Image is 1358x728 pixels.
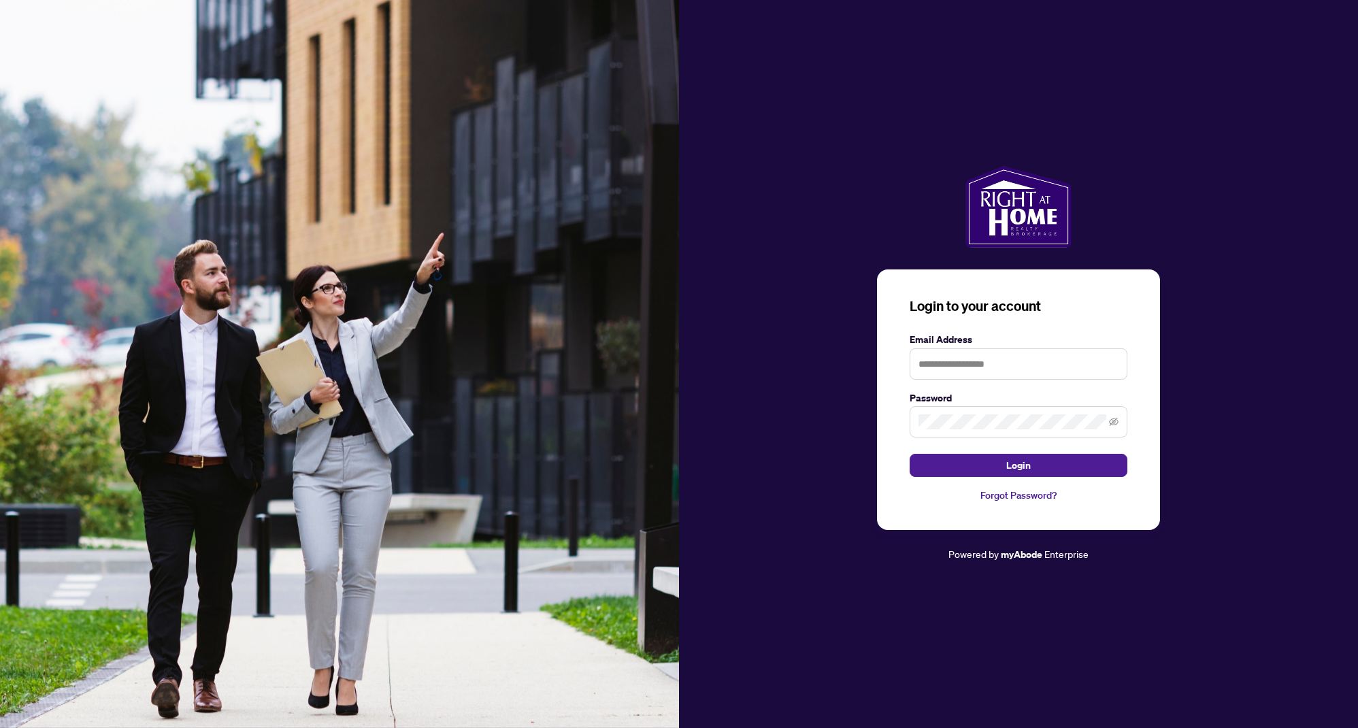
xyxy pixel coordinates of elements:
label: Email Address [910,332,1127,347]
span: Login [1006,454,1031,476]
a: myAbode [1001,547,1042,562]
label: Password [910,391,1127,406]
span: Powered by [948,548,999,560]
img: ma-logo [965,166,1071,248]
button: Login [910,454,1127,477]
span: eye-invisible [1109,417,1119,427]
a: Forgot Password? [910,488,1127,503]
span: Enterprise [1044,548,1089,560]
h3: Login to your account [910,297,1127,316]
